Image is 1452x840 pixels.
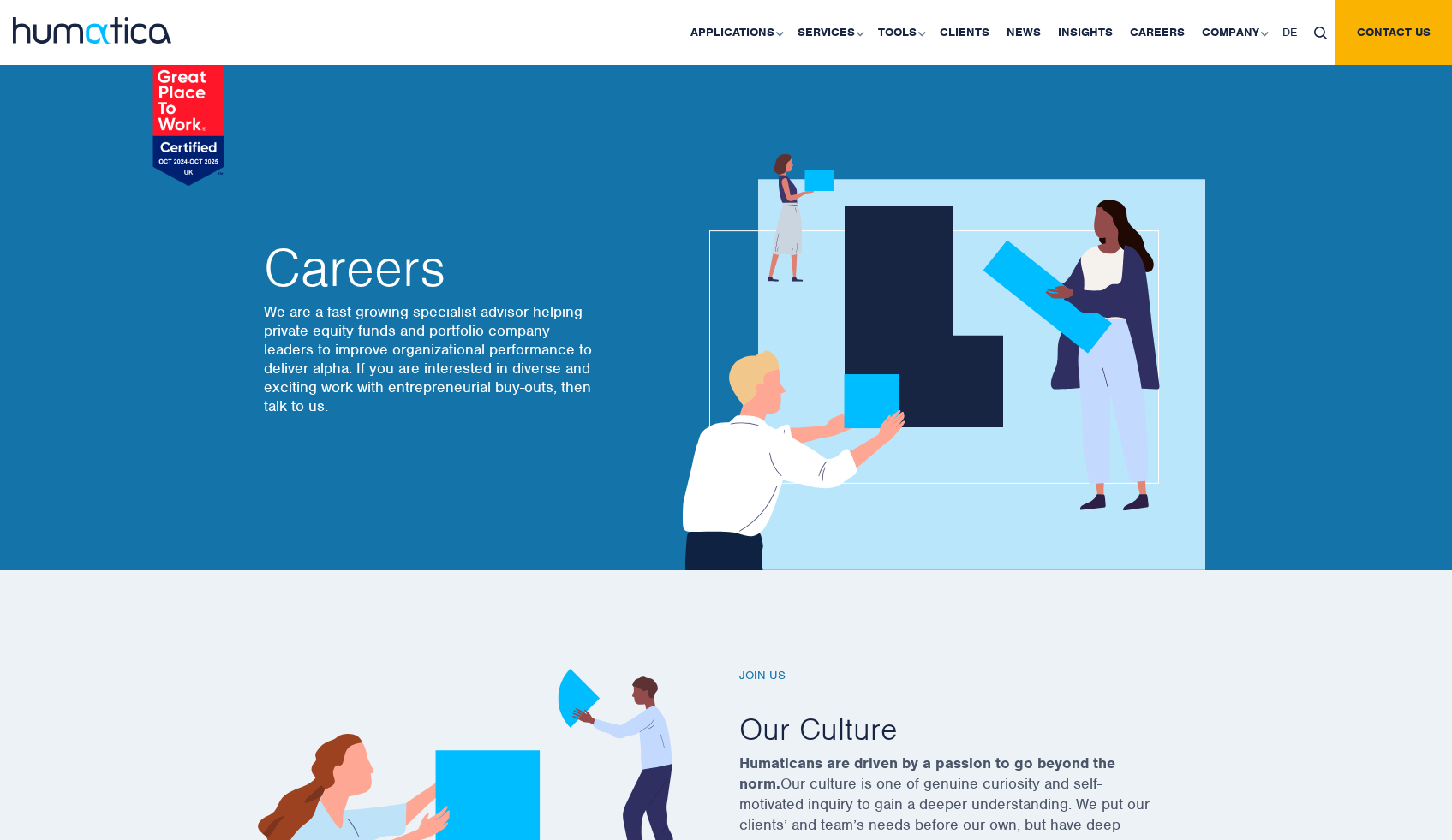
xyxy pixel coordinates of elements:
[264,242,598,294] h2: Careers
[666,154,1205,570] img: about_banner1
[739,754,1115,793] strong: Humaticans are driven by a passion to go beyond the norm.
[13,17,171,44] img: logo
[1282,25,1297,39] span: DE
[1314,27,1327,39] img: search_icon
[739,709,1202,748] h2: Our Culture
[739,669,1202,683] h6: Join us
[264,302,598,415] p: We are a fast growing specialist advisor helping private equity funds and portfolio company leade...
